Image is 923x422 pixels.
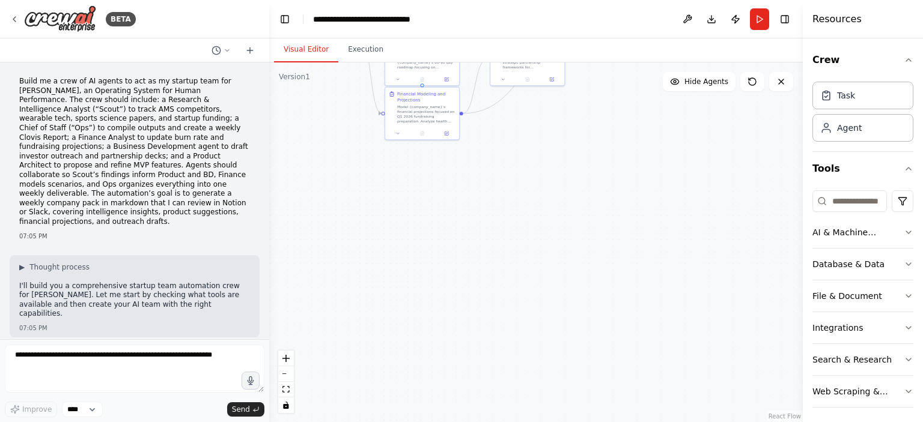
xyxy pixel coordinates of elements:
[19,282,250,319] p: I'll build you a comprehensive startup team automation crew for [PERSON_NAME]. Let me start by ch...
[502,50,561,70] div: Develop Q1 2026 investor outreach materials and strategic partnership frameworks for {company_nam...
[278,351,294,413] div: React Flow controls
[515,76,540,83] button: No output available
[812,280,913,312] button: File & Document
[385,87,460,140] div: Financial Modeling and ProjectionsModel {company_name}'s financial projections focused on Q1 2026...
[812,376,913,407] button: Web Scraping & Browsing
[397,104,455,124] div: Model {company_name}'s financial projections focused on Q1 2026 fundraising preparation. Analyze ...
[5,402,57,417] button: Improve
[19,262,90,272] button: ▶Thought process
[242,372,260,390] button: Click to speak your automation idea
[663,72,736,91] button: Hide Agents
[812,290,882,302] div: File & Document
[19,324,250,333] div: 07:05 PM
[397,91,455,103] div: Financial Modeling and Projections
[274,37,338,62] button: Visual Editor
[240,43,260,58] button: Start a new chat
[106,12,136,26] div: BETA
[29,262,90,272] span: Thought process
[232,405,250,414] span: Send
[385,33,460,86] div: Based on competitive intelligence, refine {company_name}'s 60-90 day roadmap focusing on producti...
[278,351,294,366] button: zoom in
[812,312,913,343] button: Integrations
[409,76,434,83] button: No output available
[812,385,904,397] div: Web Scraping & Browsing
[22,405,52,414] span: Improve
[313,13,410,25] nav: breadcrumb
[436,130,457,137] button: Open in side panel
[812,185,913,417] div: Tools
[19,77,250,227] p: Build me a crew of AI agents to act as my startup team for [PERSON_NAME], an Operating System for...
[227,402,264,417] button: Send
[19,262,25,272] span: ▶
[19,232,250,241] div: 07:05 PM
[397,50,455,70] div: Based on competitive intelligence, refine {company_name}'s 60-90 day roadmap focusing on producti...
[812,249,913,280] button: Database & Data
[812,226,904,238] div: AI & Machine Learning
[278,382,294,397] button: fit view
[812,258,885,270] div: Database & Data
[812,322,863,334] div: Integrations
[541,76,562,83] button: Open in side panel
[684,77,728,86] span: Hide Agents
[812,43,913,77] button: Crew
[207,43,236,58] button: Switch to previous chat
[812,152,913,185] button: Tools
[812,344,913,375] button: Search & Research
[812,12,862,26] h4: Resources
[812,354,892,366] div: Search & Research
[812,77,913,151] div: Crew
[358,17,382,116] g: Edge from 693c8f6b-be45-4667-b5a3-3683790e5488 to ea720251-eb58-460a-9a52-914a5498490e
[24,5,96,32] img: Logo
[776,11,793,28] button: Hide right sidebar
[278,366,294,382] button: zoom out
[837,122,862,134] div: Agent
[276,11,293,28] button: Hide left sidebar
[409,130,434,137] button: No output available
[812,217,913,248] button: AI & Machine Learning
[279,72,310,82] div: Version 1
[436,76,457,83] button: Open in side panel
[490,33,565,86] div: Develop Q1 2026 investor outreach materials and strategic partnership frameworks for {company_nam...
[463,56,487,116] g: Edge from ea720251-eb58-460a-9a52-914a5498490e to ddee71e9-9761-4ad7-a0b8-afba5b75977e
[769,413,801,420] a: React Flow attribution
[837,89,855,101] div: Task
[278,397,294,413] button: toggle interactivity
[338,37,393,62] button: Execution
